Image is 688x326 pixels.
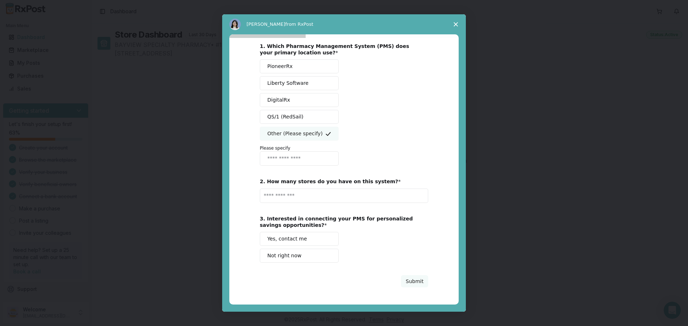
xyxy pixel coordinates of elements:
[260,76,339,90] button: Liberty Software
[260,145,428,151] p: Please specify
[267,130,322,137] span: Other (Please specify)
[260,232,339,246] button: Yes, contact me
[260,127,339,141] button: Other (Please specify)
[260,151,339,166] input: Enter response
[260,216,413,228] b: 3. Interested in connecting your PMS for personalized savings opportunities?
[267,235,307,243] span: Yes, contact me
[247,21,285,27] span: [PERSON_NAME]
[260,59,339,73] button: PioneerRx
[267,113,304,121] span: QS/1 (RedSail)
[285,21,313,27] span: from RxPost
[229,19,241,30] img: Profile image for Alice
[260,189,428,203] input: Enter text...
[401,275,428,287] button: Submit
[260,179,398,184] b: 2. How many stores do you have on this system?
[260,249,339,263] button: Not right now
[260,110,339,124] button: QS/1 (RedSail)
[267,63,292,70] span: PioneerRx
[267,96,290,104] span: DigitalRx
[260,93,339,107] button: DigitalRx
[267,79,309,87] span: Liberty Software
[267,252,301,259] span: Not right now
[260,43,409,55] b: 1. Which Pharmacy Management System (PMS) does your primary location use?
[446,14,466,34] span: Close survey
